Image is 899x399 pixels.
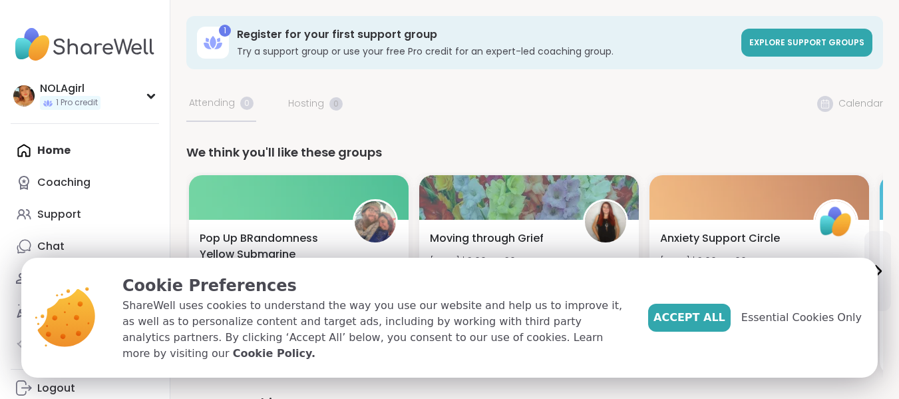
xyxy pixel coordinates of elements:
div: NOLAgirl [40,81,100,96]
a: Cookie Policy. [233,346,315,362]
p: Cookie Preferences [122,274,627,298]
img: ShareWell Nav Logo [11,21,159,68]
div: Support [37,207,81,222]
img: SarahR83 [585,201,626,242]
a: Coaching [11,167,159,199]
span: Moving through Grief [430,230,544,246]
div: Chat [37,239,65,254]
h3: Register for your first support group [237,27,733,42]
a: Chat [11,230,159,262]
h3: Try a support group or use your free Pro credit for an expert-led coaching group. [237,45,733,58]
span: Explore support groups [749,37,864,48]
div: 1 [219,25,231,37]
div: We think you'll like these groups [186,143,883,162]
img: BRandom502 [355,201,396,242]
button: Accept All [648,304,731,332]
a: Explore support groups [741,29,872,57]
img: ShareWell [815,201,856,242]
a: Support [11,199,159,230]
span: 1 Pro credit [56,97,98,109]
div: Logout [37,381,75,396]
span: Anxiety Support Circle [660,230,780,246]
span: Accept All [653,310,725,326]
span: Essential Cookies Only [741,310,862,326]
span: [DATE] | 3:00 - 4:00PM EDT [660,254,799,268]
span: [DATE] | 3:00 - 4:30PM EDT [430,254,548,268]
p: ShareWell uses cookies to understand the way you use our website and help us to improve it, as we... [122,298,627,362]
div: Coaching [37,175,90,190]
img: NOLAgirl [13,85,35,107]
span: Pop Up BRandomness Yellow Submarine [200,230,338,262]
